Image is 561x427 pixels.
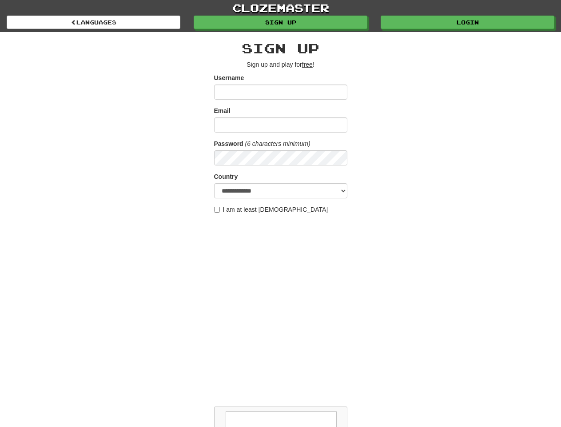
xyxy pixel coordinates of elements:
a: Login [381,16,554,29]
input: I am at least [DEMOGRAPHIC_DATA] [214,207,220,213]
label: Email [214,106,231,115]
a: Sign up [194,16,367,29]
u: free [302,61,313,68]
em: (6 characters minimum) [245,140,310,147]
label: Username [214,73,244,82]
label: Password [214,139,243,148]
a: Languages [7,16,180,29]
label: Country [214,172,238,181]
label: I am at least [DEMOGRAPHIC_DATA] [214,205,328,214]
h2: Sign up [214,41,347,56]
p: Sign up and play for ! [214,60,347,69]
